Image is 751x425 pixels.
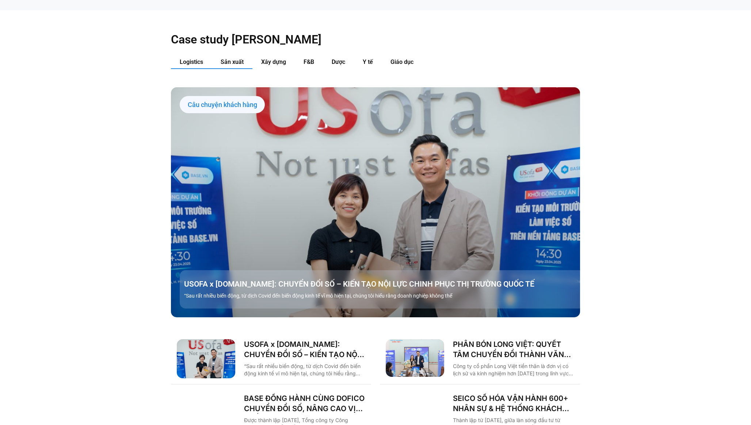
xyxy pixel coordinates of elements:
a: BASE ĐỒNG HÀNH CÙNG DOFICO CHUYỂN ĐỔI SỐ, NÂNG CAO VỊ THẾ DOANH NGHIỆP VIỆT [244,393,365,414]
span: Y tế [363,58,373,65]
p: “Sau rất nhiều biến động, từ dịch Covid đến biến động kinh tế vĩ mô hiện tại, chúng tôi hiểu rằng... [184,292,584,300]
a: USOFA x [DOMAIN_NAME]: CHUYỂN ĐỔI SỐ – KIẾN TẠO NỘI LỰC CHINH PHỤC THỊ TRƯỜNG QUỐC TẾ [244,339,365,360]
h2: Case study [PERSON_NAME] [171,32,580,47]
a: USOFA x [DOMAIN_NAME]: CHUYỂN ĐỔI SỐ – KIẾN TẠO NỘI LỰC CHINH PHỤC THỊ TRƯỜNG QUỐC TẾ [184,279,584,289]
span: Logistics [180,58,203,65]
span: Dược [332,58,345,65]
a: PHÂN BÓN LONG VIỆT: QUYẾT TÂM CHUYỂN ĐỔI THÀNH VĂN PHÒNG SỐ, GIẢM CÁC THỦ TỤC GIẤY TỜ [453,339,574,360]
span: Giáo dục [390,58,413,65]
p: “Sau rất nhiều biến động, từ dịch Covid đến biến động kinh tế vĩ mô hiện tại, chúng tôi hiểu rằng... [244,363,365,377]
p: Công ty cổ phần Long Việt tiền thân là đơn vị có lịch sử và kinh nghiệm hơn [DATE] trong lĩnh vực... [453,363,574,377]
div: Câu chuyện khách hàng [180,96,265,114]
span: F&B [304,58,314,65]
a: SEICO SỐ HÓA VẬN HÀNH 600+ NHÂN SỰ & HỆ THỐNG KHÁCH HÀNG CÙNG [DOMAIN_NAME] [453,393,574,414]
span: Xây dựng [261,58,286,65]
span: Sản xuất [221,58,244,65]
